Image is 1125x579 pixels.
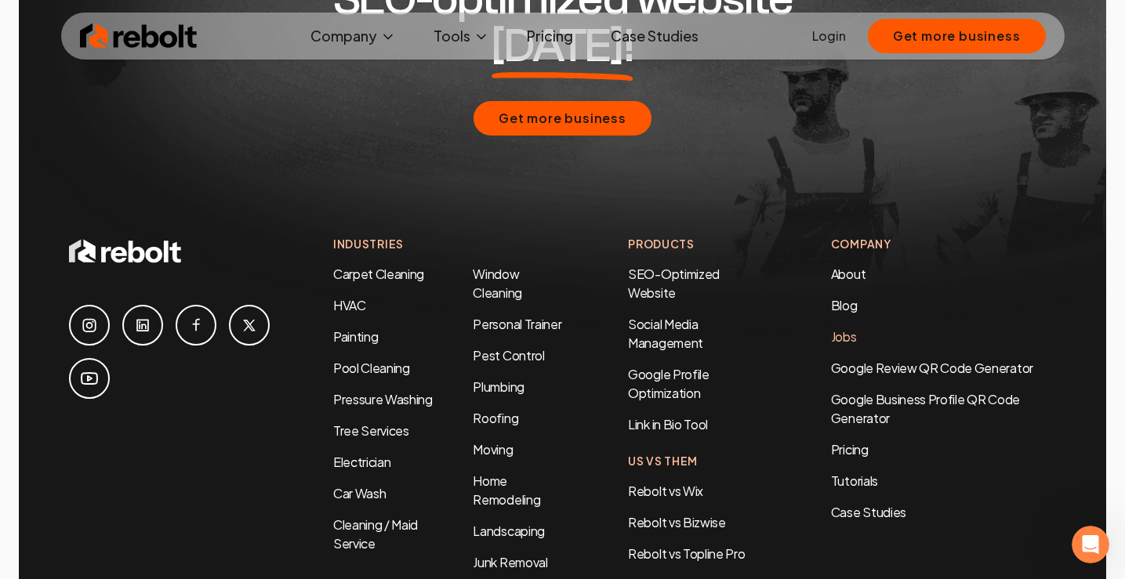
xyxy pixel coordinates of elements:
[421,20,502,52] button: Tools
[628,453,768,469] h4: Us Vs Them
[473,410,518,426] a: Roofing
[628,266,720,301] a: SEO-Optimized Website
[474,101,651,136] button: Get more business
[333,422,409,439] a: Tree Services
[628,236,768,252] h4: Products
[333,266,424,282] a: Carpet Cleaning
[628,545,745,562] a: Rebolt vs Topline Pro
[333,454,390,470] a: Electrician
[333,516,418,552] a: Cleaning / Maid Service
[473,378,524,395] a: Plumbing
[473,266,521,301] a: Window Cleaning
[868,19,1046,53] button: Get more business
[831,391,1020,426] a: Google Business Profile QR Code Generator
[333,236,565,252] h4: Industries
[473,441,513,458] a: Moving
[492,23,633,70] span: [DATE]!
[473,472,540,508] a: Home Remodeling
[831,266,866,282] a: About
[473,347,544,364] a: Pest Control
[831,360,1033,376] a: Google Review QR Code Generator
[831,236,1056,252] h4: Company
[831,503,1056,522] a: Case Studies
[473,316,561,332] a: Personal Trainer
[333,297,366,313] a: HVAC
[628,514,726,530] a: Rebolt vs Bizwise
[333,328,378,345] a: Painting
[831,472,1056,490] a: Tutorials
[831,297,858,313] a: Blog
[473,554,547,570] a: Junk Removal
[333,485,386,501] a: Car Wash
[831,328,857,345] a: Jobs
[1072,526,1109,563] iframe: Intercom live chat
[333,360,410,376] a: Pool Cleaning
[473,523,544,539] a: Landscaping
[80,20,198,52] img: Rebolt Logo
[628,316,703,351] a: Social Media Management
[598,20,711,52] a: Case Studies
[333,391,433,407] a: Pressure Washing
[812,27,846,45] a: Login
[628,416,708,432] a: Link in Bio Tool
[298,20,408,52] button: Company
[514,20,586,52] a: Pricing
[628,483,703,499] a: Rebolt vs Wix
[831,440,1056,459] a: Pricing
[628,366,709,401] a: Google Profile Optimization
